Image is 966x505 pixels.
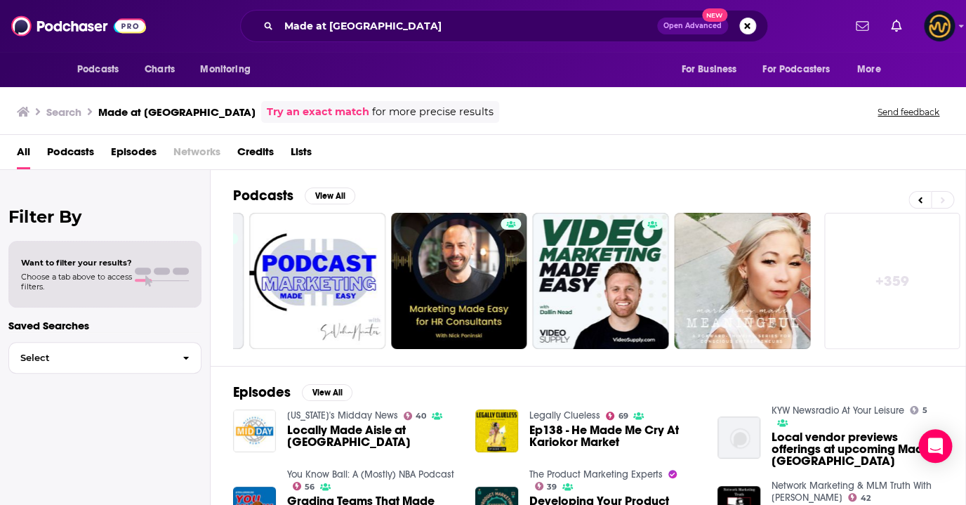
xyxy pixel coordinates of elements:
span: Logged in as LowerStreet [924,11,955,41]
a: Episodes [111,140,157,169]
div: Open Intercom Messenger [918,429,952,463]
img: User Profile [924,11,955,41]
img: Locally Made Aisle at Metro Market [233,409,276,452]
button: Send feedback [873,106,944,118]
span: New [702,8,727,22]
input: Search podcasts, credits, & more... [279,15,657,37]
span: For Business [681,60,736,79]
span: Want to filter your results? [21,258,132,268]
button: open menu [190,56,268,83]
a: KYW Newsradio At Your Leisure [772,405,904,417]
a: 5 [910,406,927,414]
a: Local vendor previews offerings at upcoming Made in Philadelphia Holiday Market [772,431,943,467]
span: 40 [416,413,426,419]
button: View All [305,188,355,204]
a: The Product Marketing Experts [529,468,663,480]
button: open menu [67,56,137,83]
a: 42 [848,493,871,501]
a: All [17,140,30,169]
h3: Search [46,105,81,119]
span: Charts [145,60,175,79]
a: Lists [291,140,312,169]
button: open menu [753,56,850,83]
a: Wisconsin's Midday News [287,409,398,421]
button: open menu [671,56,754,83]
h2: Episodes [233,383,291,401]
a: Network Marketing & MLM Truth With Richard Matharoo [772,480,932,504]
a: Ep138 - He Made Me Cry At Kariokor Market [529,424,701,448]
h3: Made at [GEOGRAPHIC_DATA] [98,105,256,119]
a: 56 [293,482,315,490]
img: Podchaser - Follow, Share and Rate Podcasts [11,13,146,39]
span: More [857,60,881,79]
a: You Know Ball: A (Mostly) NBA Podcast [287,468,454,480]
a: Legally Clueless [529,409,600,421]
img: Ep138 - He Made Me Cry At Kariokor Market [475,409,518,452]
span: 56 [305,484,315,490]
button: Open AdvancedNew [657,18,728,34]
a: EpisodesView All [233,383,352,401]
span: 39 [547,484,557,490]
span: Local vendor previews offerings at upcoming Made in [GEOGRAPHIC_DATA] [772,431,943,467]
a: PodcastsView All [233,187,355,204]
span: Select [9,353,171,362]
a: 39 [535,482,557,490]
span: 69 [618,413,628,419]
button: Show profile menu [924,11,955,41]
h2: Filter By [8,206,201,227]
span: Locally Made Aisle at [GEOGRAPHIC_DATA] [287,424,458,448]
span: for more precise results [372,104,494,120]
span: Networks [173,140,220,169]
p: Saved Searches [8,319,201,332]
span: Monitoring [200,60,250,79]
a: Try an exact match [267,104,369,120]
a: Show notifications dropdown [885,14,907,38]
h2: Podcasts [233,187,293,204]
span: For Podcasters [762,60,830,79]
button: Select [8,342,201,374]
a: 40 [404,412,427,420]
a: 69 [606,412,628,420]
a: Charts [135,56,183,83]
a: Credits [237,140,274,169]
img: Local vendor previews offerings at upcoming Made in Philadelphia Holiday Market [717,417,760,459]
span: Open Advanced [663,22,722,29]
a: Show notifications dropdown [850,14,874,38]
div: Search podcasts, credits, & more... [240,10,768,42]
span: 5 [922,407,927,414]
button: open menu [847,56,899,83]
span: Podcasts [77,60,119,79]
button: View All [302,384,352,401]
a: Podcasts [47,140,94,169]
span: 42 [860,495,870,501]
a: Locally Made Aisle at Metro Market [287,424,458,448]
a: +359 [824,213,960,349]
span: Choose a tab above to access filters. [21,272,132,291]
